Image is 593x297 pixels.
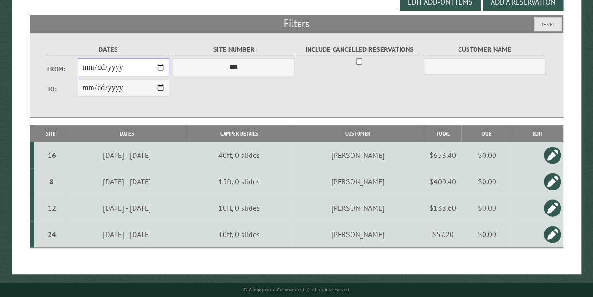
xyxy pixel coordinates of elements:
td: $653.40 [424,142,461,168]
td: $400.40 [424,168,461,195]
td: $0.00 [461,168,512,195]
div: [DATE] - [DATE] [68,150,185,160]
button: Reset [534,17,562,31]
label: Include Cancelled Reservations [298,44,420,55]
div: [DATE] - [DATE] [68,177,185,186]
th: Customer [292,125,424,142]
div: 8 [38,177,65,186]
label: Customer Name [424,44,546,55]
th: Site [34,125,67,142]
div: 24 [38,230,65,239]
th: Due [461,125,512,142]
div: [DATE] - [DATE] [68,203,185,213]
th: Camper Details [187,125,292,142]
h2: Filters [30,15,563,33]
td: [PERSON_NAME] [292,195,424,221]
label: Site Number [173,44,295,55]
div: [DATE] - [DATE] [68,230,185,239]
div: 12 [38,203,65,213]
th: Dates [67,125,187,142]
label: Dates [47,44,169,55]
td: $57.20 [424,221,461,248]
td: 10ft, 0 slides [187,221,292,248]
td: [PERSON_NAME] [292,142,424,168]
td: [PERSON_NAME] [292,221,424,248]
td: 10ft, 0 slides [187,195,292,221]
td: [PERSON_NAME] [292,168,424,195]
td: $0.00 [461,195,512,221]
th: Edit [512,125,563,142]
td: $0.00 [461,142,512,168]
small: © Campground Commander LLC. All rights reserved. [243,287,350,293]
th: Total [424,125,461,142]
td: 15ft, 0 slides [187,168,292,195]
div: 16 [38,150,65,160]
td: $138.60 [424,195,461,221]
label: From: [47,65,78,74]
td: 40ft, 0 slides [187,142,292,168]
label: To: [47,84,78,93]
td: $0.00 [461,221,512,248]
